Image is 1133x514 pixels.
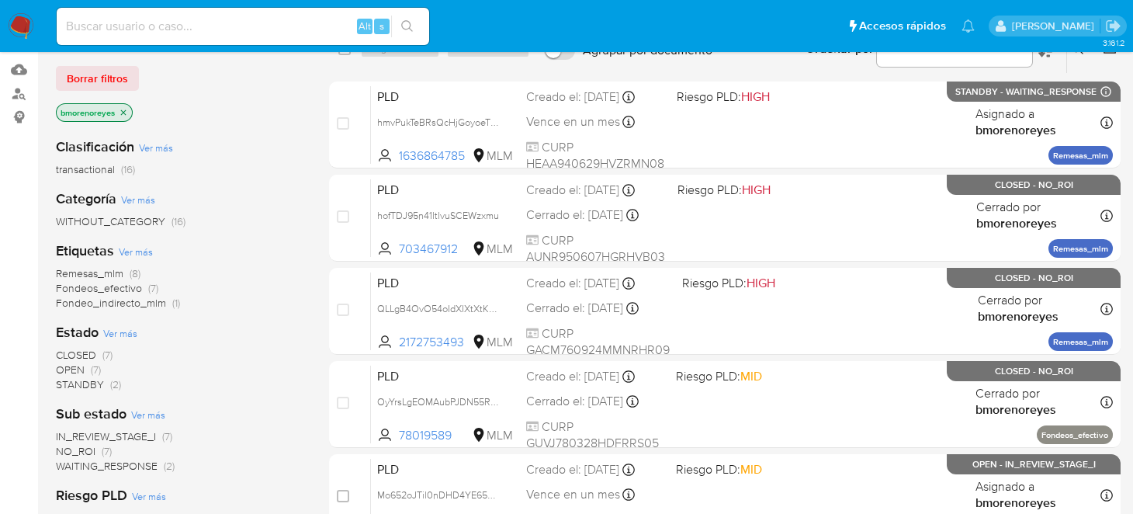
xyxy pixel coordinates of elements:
span: s [379,19,384,33]
button: search-icon [391,16,423,37]
p: brenda.morenoreyes@mercadolibre.com.mx [1012,19,1100,33]
span: Alt [359,19,371,33]
a: Notificaciones [961,19,975,33]
span: Accesos rápidos [859,18,946,34]
input: Buscar usuario o caso... [57,16,429,36]
a: Salir [1105,18,1121,34]
span: 3.161.2 [1103,36,1125,49]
